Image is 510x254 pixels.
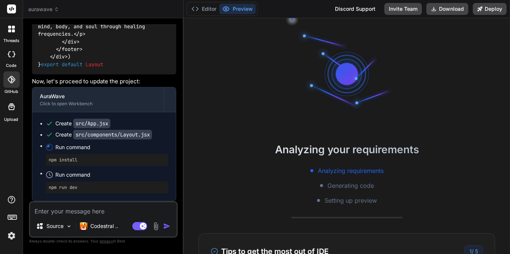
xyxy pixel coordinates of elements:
label: Upload [4,116,19,123]
pre: npm run dev [49,184,165,190]
p: Now, let's proceed to update the project: [32,77,176,86]
span: export [41,61,59,68]
div: Click to open Workbench [40,101,156,107]
p: Codestral .. [90,222,118,230]
span: div [56,54,65,60]
span: Layout [85,61,103,68]
img: attachment [152,222,160,231]
button: AuraWaveClick to open Workbench [32,87,164,112]
img: Pick Models [66,223,72,229]
span: </ > [62,38,80,45]
img: settings [5,229,18,242]
span: </ > [74,31,85,38]
button: Deploy [473,3,507,15]
button: Download [426,3,468,15]
div: AuraWave [40,93,156,100]
div: Create [55,120,110,127]
img: icon [163,222,171,230]
pre: npm install [49,157,165,163]
span: div [68,38,77,45]
label: threads [3,38,19,44]
span: p [80,31,83,38]
code: src/App.jsx [73,119,110,128]
div: Discord Support [330,3,380,15]
div: Create [55,131,152,138]
button: Preview [219,4,256,14]
span: </ > [50,54,68,60]
span: Setting up preview [325,196,377,205]
span: footer [62,46,80,52]
span: default [62,61,83,68]
span: </ > [56,46,83,52]
h2: Analyzing your requirements [184,142,510,157]
span: Generating code [327,181,374,190]
span: Analyzing requirements [318,166,384,175]
button: Editor [188,4,219,14]
label: code [6,62,17,69]
p: Source [46,222,64,230]
p: Always double-check its answers. Your in Bind [29,238,178,245]
img: Codestral 25.01 [80,222,87,230]
button: Invite Team [384,3,422,15]
label: GitHub [4,89,18,95]
code: src/components/Layout.jsx [73,130,152,139]
span: Run command [55,144,168,151]
span: privacy [100,239,113,243]
span: Run command [55,171,168,179]
span: aurawave [28,6,59,13]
